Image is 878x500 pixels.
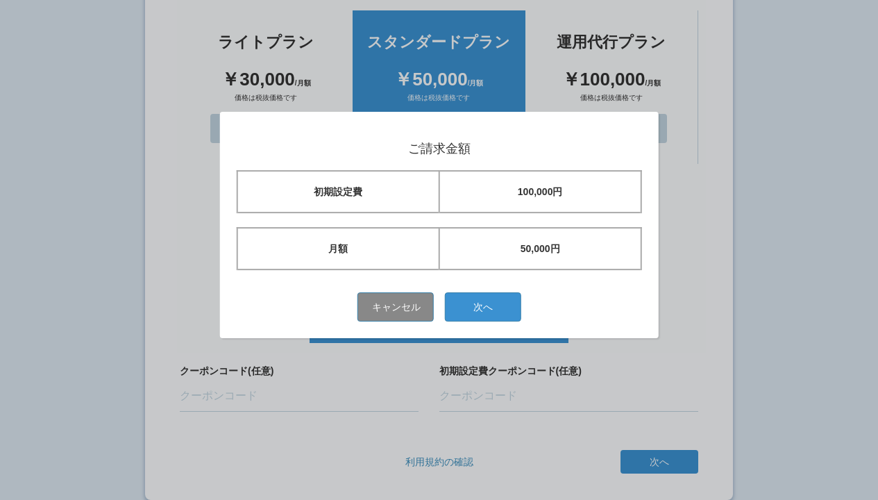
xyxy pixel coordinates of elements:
td: 50,000円 [439,228,641,269]
td: 初期設定費 [237,171,439,212]
h1: ご請求金額 [236,142,642,156]
button: 次へ [445,292,521,322]
td: 月額 [237,228,439,269]
td: 100,000円 [439,171,641,212]
button: キャンセル [357,292,434,322]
